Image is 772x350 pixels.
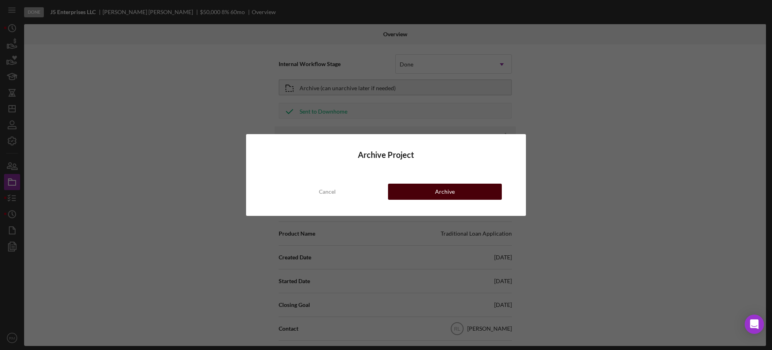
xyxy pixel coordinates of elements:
[435,184,455,200] div: Archive
[270,150,502,159] h4: Archive Project
[319,184,336,200] div: Cancel
[270,184,384,200] button: Cancel
[388,184,502,200] button: Archive
[745,315,764,334] div: Open Intercom Messenger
